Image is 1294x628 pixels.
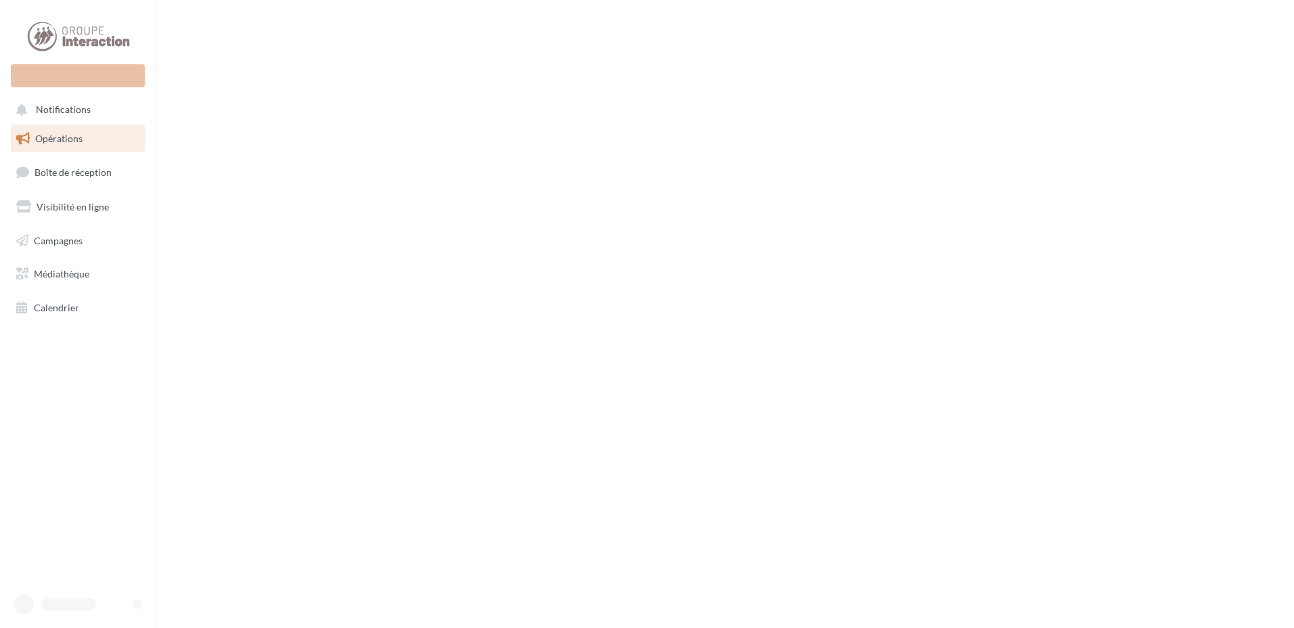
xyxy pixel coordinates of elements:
[8,158,148,187] a: Boîte de réception
[36,104,91,116] span: Notifications
[35,166,112,178] span: Boîte de réception
[8,260,148,288] a: Médiathèque
[8,125,148,153] a: Opérations
[8,227,148,255] a: Campagnes
[8,294,148,322] a: Calendrier
[34,268,89,279] span: Médiathèque
[8,193,148,221] a: Visibilité en ligne
[34,234,83,246] span: Campagnes
[11,64,145,87] div: Nouvelle campagne
[35,133,83,144] span: Opérations
[34,302,79,313] span: Calendrier
[37,201,109,212] span: Visibilité en ligne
